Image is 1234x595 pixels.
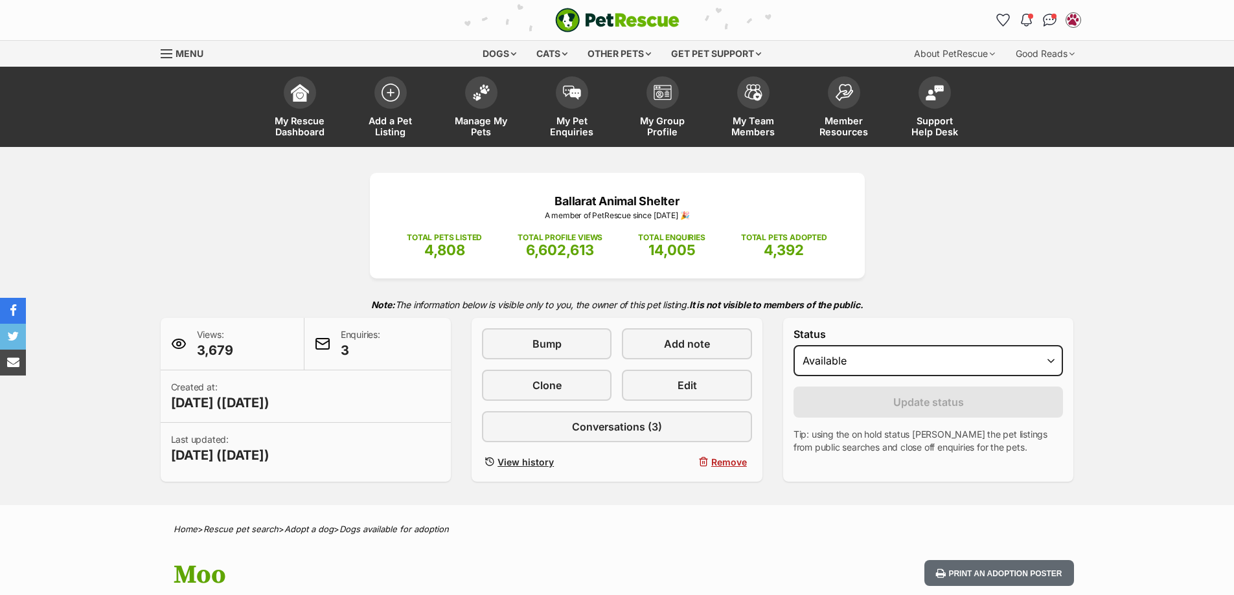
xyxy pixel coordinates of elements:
div: Dogs [474,41,525,67]
a: Manage My Pets [436,70,527,147]
a: Support Help Desk [889,70,980,147]
div: Good Reads [1007,41,1084,67]
p: A member of PetRescue since [DATE] 🎉 [389,210,845,221]
span: View history [497,455,554,469]
img: group-profile-icon-3fa3cf56718a62981997c0bc7e787c4b2cf8bcc04b72c1350f741eb67cf2f40e.svg [654,85,672,100]
p: Created at: [171,381,269,412]
p: Enquiries: [341,328,380,359]
img: notifications-46538b983faf8c2785f20acdc204bb7945ddae34d4c08c2a6579f10ce5e182be.svg [1021,14,1031,27]
span: 6,602,613 [526,241,594,258]
strong: It is not visible to members of the public. [689,299,863,310]
img: logo-e224e6f780fb5917bec1dbf3a21bbac754714ae5b6737aabdf751b685950b380.svg [555,8,680,32]
span: Manage My Pets [452,115,510,137]
p: TOTAL PROFILE VIEWS [518,232,602,243]
div: About PetRescue [905,41,1004,67]
a: My Group Profile [617,70,708,147]
span: Bump [532,336,562,352]
span: [DATE] ([DATE]) [171,394,269,412]
span: Add a Pet Listing [361,115,420,137]
button: Update status [794,387,1064,418]
a: Member Resources [799,70,889,147]
p: TOTAL PETS ADOPTED [741,232,827,243]
a: Menu [161,41,212,64]
a: Home [174,524,198,534]
p: Tip: using the on hold status [PERSON_NAME] the pet listings from public searches and close off e... [794,428,1064,454]
button: Remove [622,453,751,471]
img: Ballarat Animal Shelter profile pic [1067,14,1080,27]
span: Edit [678,377,697,393]
a: My Rescue Dashboard [255,70,345,147]
button: My account [1063,10,1084,30]
h1: Moo [174,560,722,590]
a: Edit [622,370,751,401]
span: Conversations (3) [572,419,662,434]
p: The information below is visible only to you, the owner of this pet listing. [161,291,1074,318]
span: Member Resources [815,115,873,137]
img: help-desk-icon-fdf02630f3aa405de69fd3d07c3f3aa587a6932b1a1747fa1d2bba05be0121f9.svg [926,85,944,100]
button: Print an adoption poster [924,560,1073,587]
a: Add a Pet Listing [345,70,436,147]
div: Cats [527,41,577,67]
a: PetRescue [555,8,680,32]
div: > > > [141,524,1093,534]
span: [DATE] ([DATE]) [171,446,269,464]
img: manage-my-pets-icon-02211641906a0b7f246fdf0571729dbe1e7629f14944591b6c1af311fb30b64b.svg [472,84,490,101]
span: My Team Members [724,115,783,137]
span: 14,005 [648,241,696,258]
p: TOTAL ENQUIRIES [638,232,705,243]
span: Menu [176,48,203,59]
a: Conversations (3) [482,411,752,442]
span: Clone [532,377,562,393]
img: dashboard-icon-eb2f2d2d3e046f16d808141f083e7271f6b2e854fb5c12c21221c1fb7104beca.svg [291,84,309,102]
a: Bump [482,328,611,359]
button: Notifications [1016,10,1037,30]
img: team-members-icon-5396bd8760b3fe7c0b43da4ab00e1e3bb1a5d9ba89233759b79545d2d3fc5d0d.svg [744,84,762,101]
a: My Team Members [708,70,799,147]
span: 4,392 [764,241,804,258]
a: Dogs available for adoption [339,524,449,534]
span: Add note [664,336,710,352]
div: Other pets [578,41,660,67]
p: Last updated: [171,433,269,464]
p: TOTAL PETS LISTED [407,232,482,243]
p: Views: [197,328,233,359]
a: Conversations [1040,10,1060,30]
span: My Group Profile [634,115,692,137]
p: Ballarat Animal Shelter [389,192,845,210]
a: Clone [482,370,611,401]
img: pet-enquiries-icon-7e3ad2cf08bfb03b45e93fb7055b45f3efa6380592205ae92323e6603595dc1f.svg [563,85,581,100]
span: Support Help Desk [906,115,964,137]
span: My Pet Enquiries [543,115,601,137]
a: Favourites [993,10,1014,30]
a: Adopt a dog [284,524,334,534]
a: My Pet Enquiries [527,70,617,147]
ul: Account quick links [993,10,1084,30]
span: 3,679 [197,341,233,359]
a: Rescue pet search [203,524,279,534]
img: chat-41dd97257d64d25036548639549fe6c8038ab92f7586957e7f3b1b290dea8141.svg [1043,14,1057,27]
span: 4,808 [424,241,465,258]
img: member-resources-icon-8e73f808a243e03378d46382f2149f9095a855e16c252ad45f914b54edf8863c.svg [835,84,853,101]
div: Get pet support [662,41,770,67]
strong: Note: [371,299,395,310]
span: My Rescue Dashboard [271,115,329,137]
span: 3 [341,341,380,359]
label: Status [794,328,1064,340]
span: Remove [711,455,747,469]
a: View history [482,453,611,471]
a: Add note [622,328,751,359]
img: add-pet-listing-icon-0afa8454b4691262ce3f59096e99ab1cd57d4a30225e0717b998d2c9b9846f56.svg [382,84,400,102]
span: Update status [893,394,964,410]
